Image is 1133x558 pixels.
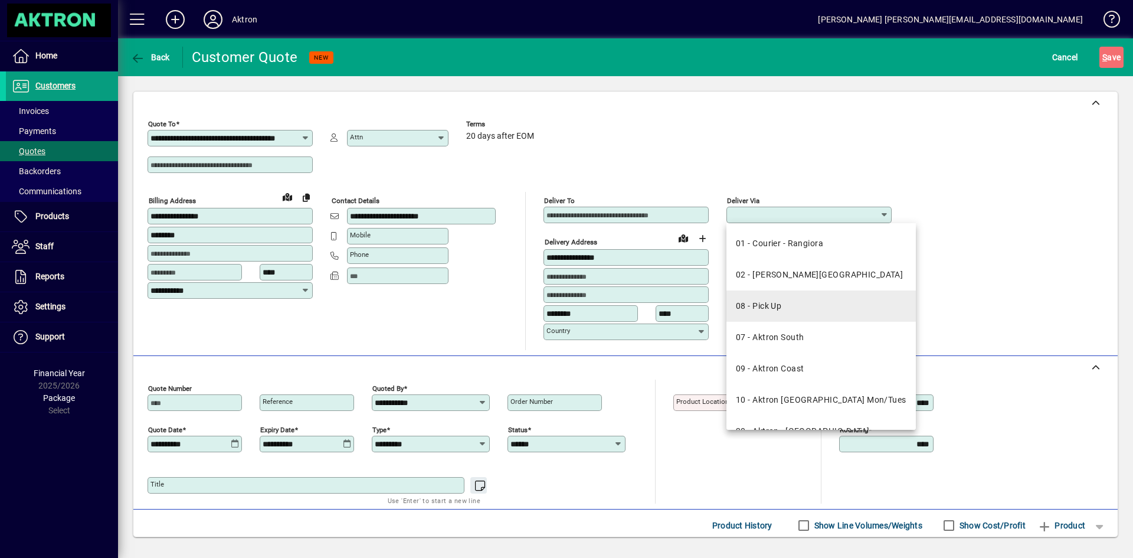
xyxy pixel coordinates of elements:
mat-label: Type [372,425,387,433]
button: Product [1032,515,1091,536]
mat-label: Title [150,480,164,488]
div: Aktron [232,10,257,29]
span: Cancel [1052,48,1078,67]
div: 20 - Aktron - [GEOGRAPHIC_DATA] [736,425,870,438]
span: Quotes [12,146,45,156]
button: Add [156,9,194,30]
span: Customers [35,81,76,90]
a: Payments [6,121,118,141]
button: Save [1099,47,1124,68]
mat-label: Phone [350,250,369,259]
a: Settings [6,292,118,322]
span: ave [1102,48,1121,67]
mat-option: 10 - Aktron North Island Mon/Tues [726,384,916,416]
button: Product History [708,515,777,536]
div: 07 - Aktron South [736,331,804,344]
span: Staff [35,242,54,251]
span: Invoices [12,106,49,116]
span: Home [35,51,57,60]
a: Quotes [6,141,118,161]
span: Package [43,393,75,403]
a: Reports [6,262,118,292]
label: Show Cost/Profit [957,520,1026,531]
mat-label: Attn [350,133,363,141]
span: Product History [712,516,772,535]
mat-label: Mobile [350,231,371,239]
mat-option: 08 - Pick Up [726,291,916,322]
a: Knowledge Base [1095,2,1118,41]
div: 08 - Pick Up [736,300,781,312]
span: Terms [466,120,537,128]
button: Choose address [693,229,712,248]
button: Back [127,47,173,68]
div: Customer Quote [192,48,298,67]
mat-option: 07 - Aktron South [726,322,916,353]
div: 02 - [PERSON_NAME][GEOGRAPHIC_DATA] [736,269,903,281]
mat-label: Deliver To [544,197,575,205]
div: 01 - Courier - Rangiora [736,237,823,250]
a: Home [6,41,118,71]
a: Communications [6,181,118,201]
span: NEW [314,54,329,61]
span: Reports [35,272,64,281]
button: Profile [194,9,232,30]
span: Products [35,211,69,221]
a: Staff [6,232,118,262]
mat-label: Country [546,327,570,335]
span: Settings [35,302,66,311]
mat-hint: Use 'Enter' to start a new line [388,494,480,507]
div: 10 - Aktron [GEOGRAPHIC_DATA] Mon/Tues [736,394,906,406]
a: Invoices [6,101,118,121]
mat-label: Deliver via [727,197,759,205]
label: Show Line Volumes/Weights [812,520,922,531]
span: Backorders [12,167,61,176]
mat-label: Reference [263,397,293,406]
mat-label: Product location [676,397,729,406]
span: 20 days after EOM [466,132,534,141]
button: Cancel [1049,47,1081,68]
mat-label: Order number [510,397,553,406]
mat-label: Quote To [148,120,176,128]
span: S [1102,53,1107,62]
app-page-header-button: Back [118,47,183,68]
a: Support [6,322,118,352]
span: Support [35,332,65,341]
mat-option: 02 - Courier - Hamilton [726,259,916,291]
mat-label: Quote date [148,425,182,433]
mat-option: 09 - Aktron Coast [726,353,916,384]
a: View on map [278,187,297,206]
mat-option: 01 - Courier - Rangiora [726,228,916,259]
mat-option: 20 - Aktron - Auckland [726,416,916,447]
span: Back [130,53,170,62]
div: [PERSON_NAME] [PERSON_NAME][EMAIL_ADDRESS][DOMAIN_NAME] [818,10,1083,29]
mat-label: Expiry date [260,425,294,433]
a: View on map [674,229,693,247]
span: Financial Year [34,368,85,378]
div: 09 - Aktron Coast [736,363,804,375]
mat-label: Quote number [148,384,192,392]
mat-label: Status [508,425,528,433]
button: Copy to Delivery address [297,188,316,207]
a: Products [6,202,118,231]
mat-label: Quoted by [372,384,404,392]
a: Backorders [6,161,118,181]
span: Product [1037,516,1085,535]
span: Payments [12,126,56,136]
span: Communications [12,187,81,196]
